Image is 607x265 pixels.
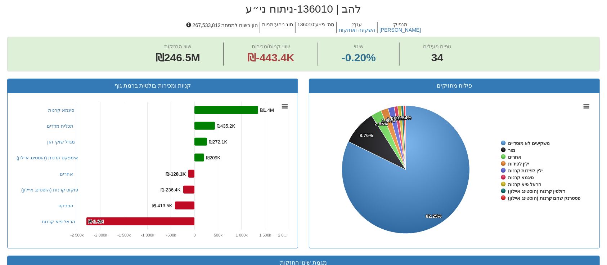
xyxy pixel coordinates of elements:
[58,203,73,208] a: הפניקס
[259,233,271,237] tspan: 1 500k
[508,161,529,167] tspan: ילין לפידות
[94,233,107,237] tspan: -2 000k
[47,123,73,129] a: תכלית מדדים
[88,219,104,224] tspan: ₪-2.3M
[508,168,543,173] tspan: ילין לפידות קרנות
[247,52,294,63] span: ₪-443.4K
[336,22,377,33] h5: ענף :
[47,139,75,145] a: מגדל שוקי הון
[166,233,176,237] text: -500k
[339,27,375,33] button: השקעה ואחזקות
[60,171,73,177] a: אחרים
[508,182,541,187] tspan: הראל פיא קרנות
[236,233,248,237] tspan: 1 000k
[152,203,172,208] tspan: ₪-413.5K
[184,22,260,33] h5: הון רשום למסחר : 267,533,812
[13,83,292,89] h3: קניות ומכירות בולטות ברמת גוף
[206,155,221,160] tspan: ₪209K
[164,43,192,49] span: שווי החזקות
[260,107,274,113] tspan: ₪1.4M
[161,187,181,193] tspan: ₪-236.4K
[426,213,442,219] tspan: 82.25%
[295,22,336,33] h5: מס' ני״ע : 136010
[194,233,196,237] text: 0
[209,139,228,145] tspan: ₪272.1K
[217,123,235,129] tspan: ₪435.2K
[396,115,410,120] tspan: 0.61%
[342,50,376,66] span: -0.20%
[508,154,521,160] tspan: אחרים
[379,27,421,33] button: [PERSON_NAME]
[214,233,222,237] text: 500k
[398,115,412,120] tspan: 0.54%
[117,233,131,237] tspan: -1 500k
[508,195,580,201] tspan: פסטרנק שהם קרנות (הוסטינג איילון)
[315,83,594,89] h3: פילוח מחזיקים
[156,52,200,63] span: ₪246.5M
[508,175,534,180] tspan: סיגמא קרנות
[508,141,550,146] tspan: משקיעים לא מוסדיים
[17,155,78,160] a: אימפקט קרנות (הוסטינג איילון)
[387,116,400,122] tspan: 1.56%
[382,118,395,123] tspan: 1.86%
[375,121,388,127] tspan: 2.65%
[394,115,407,121] tspan: 0.86%
[354,43,364,49] span: שינוי
[423,50,451,66] span: 34
[141,233,154,237] tspan: -1 000k
[71,233,84,237] tspan: -2 500k
[260,22,295,33] h5: סוג ני״ע : מניות
[48,107,74,113] a: סיגמא קרנות
[252,43,290,49] span: שווי קניות/מכירות
[42,219,75,224] a: הראל פיא קרנות
[508,147,515,153] tspan: מור
[377,22,423,33] h5: מנפיק :
[391,116,404,121] tspan: 0.89%
[21,187,78,193] a: פוקוס קרנות (הוסטינג איילון)
[508,189,565,194] tspan: דולפין קרנות (הוסטינג איילון)
[7,3,600,15] h2: להב | 136010 - ניתוח ני״ע
[278,233,288,237] tspan: 2 0…
[360,133,373,138] tspan: 8.76%
[423,43,451,49] span: גופים פעילים
[166,171,186,177] tspan: ₪-128.1K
